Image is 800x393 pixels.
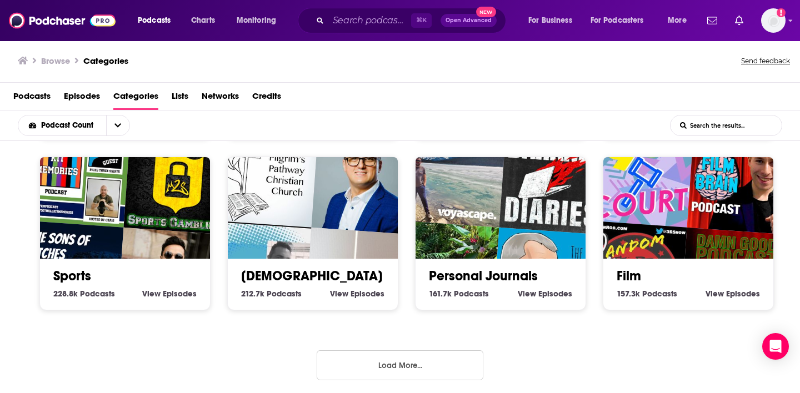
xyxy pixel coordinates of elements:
img: 90s Court [585,119,694,228]
a: View [DEMOGRAPHIC_DATA] Episodes [330,289,384,299]
a: Episodes [64,87,100,110]
a: 228.8k Sports Podcasts [53,289,115,299]
a: Networks [202,87,239,110]
span: 161.7k [429,289,452,299]
img: Rediscover the Gospel [312,126,421,235]
button: open menu [18,122,106,129]
button: open menu [130,12,185,29]
button: Load More... [317,350,483,380]
span: New [476,7,496,17]
a: View Personal Journals Episodes [518,289,572,299]
span: For Business [528,13,572,28]
img: Darknet Diaries [499,126,608,235]
button: open menu [583,12,660,29]
a: 212.7k [DEMOGRAPHIC_DATA] Podcasts [241,289,302,299]
span: Open Advanced [446,18,492,23]
a: Sports [53,268,91,284]
span: Podcasts [642,289,677,299]
button: Open AdvancedNew [441,14,497,27]
span: 228.8k [53,289,78,299]
span: 212.7k [241,289,264,299]
img: Pilgrim's Pathway Ministries [209,119,318,228]
img: Winging It Travel Podcast [397,119,506,228]
span: Episodes [351,289,384,299]
a: Credits [252,87,281,110]
a: 157.3k Film Podcasts [617,289,677,299]
span: Podcasts [454,289,489,299]
button: Show profile menu [761,8,786,33]
img: User Profile [761,8,786,33]
div: Search podcasts, credits, & more... [308,8,517,33]
a: View Sports Episodes [142,289,197,299]
a: Charts [184,12,222,29]
span: Episodes [538,289,572,299]
a: Show notifications dropdown [731,11,748,30]
span: View [518,289,536,299]
a: Lists [172,87,188,110]
img: The Film Brain Podcast [687,126,796,235]
img: Football Kit Memories [22,119,131,228]
h3: Browse [41,56,70,66]
button: open menu [106,115,129,135]
span: Podcast Count [41,122,97,129]
input: Search podcasts, credits, & more... [328,12,411,29]
span: View [706,289,724,299]
a: Podcasts [13,87,51,110]
a: Show notifications dropdown [703,11,722,30]
span: View [142,289,161,299]
span: More [668,13,687,28]
div: Open Intercom Messenger [762,333,789,360]
span: Episodes [726,289,760,299]
span: 157.3k [617,289,640,299]
a: Categories [113,87,158,110]
button: Send feedback [738,53,793,69]
span: Podcasts [138,13,171,28]
button: open menu [521,12,586,29]
span: Episodes [163,289,197,299]
a: 161.7k Personal Journals Podcasts [429,289,489,299]
span: Charts [191,13,215,28]
span: ⌘ K [411,13,432,28]
span: For Podcasters [591,13,644,28]
a: Film [617,268,641,284]
span: Podcasts [80,289,115,299]
span: Podcasts [267,289,302,299]
a: [DEMOGRAPHIC_DATA] [241,268,383,284]
a: Categories [83,56,128,66]
h2: Choose List sort [18,115,147,136]
img: Menace 2 Picks Sports Gambling [124,126,233,235]
button: open menu [229,12,291,29]
button: open menu [660,12,701,29]
svg: Add a profile image [777,8,786,17]
span: Monitoring [237,13,276,28]
span: Logged in as Jlescht [761,8,786,33]
a: View Film Episodes [706,289,760,299]
span: View [330,289,348,299]
a: Personal Journals [429,268,538,284]
img: Podchaser - Follow, Share and Rate Podcasts [9,10,116,31]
